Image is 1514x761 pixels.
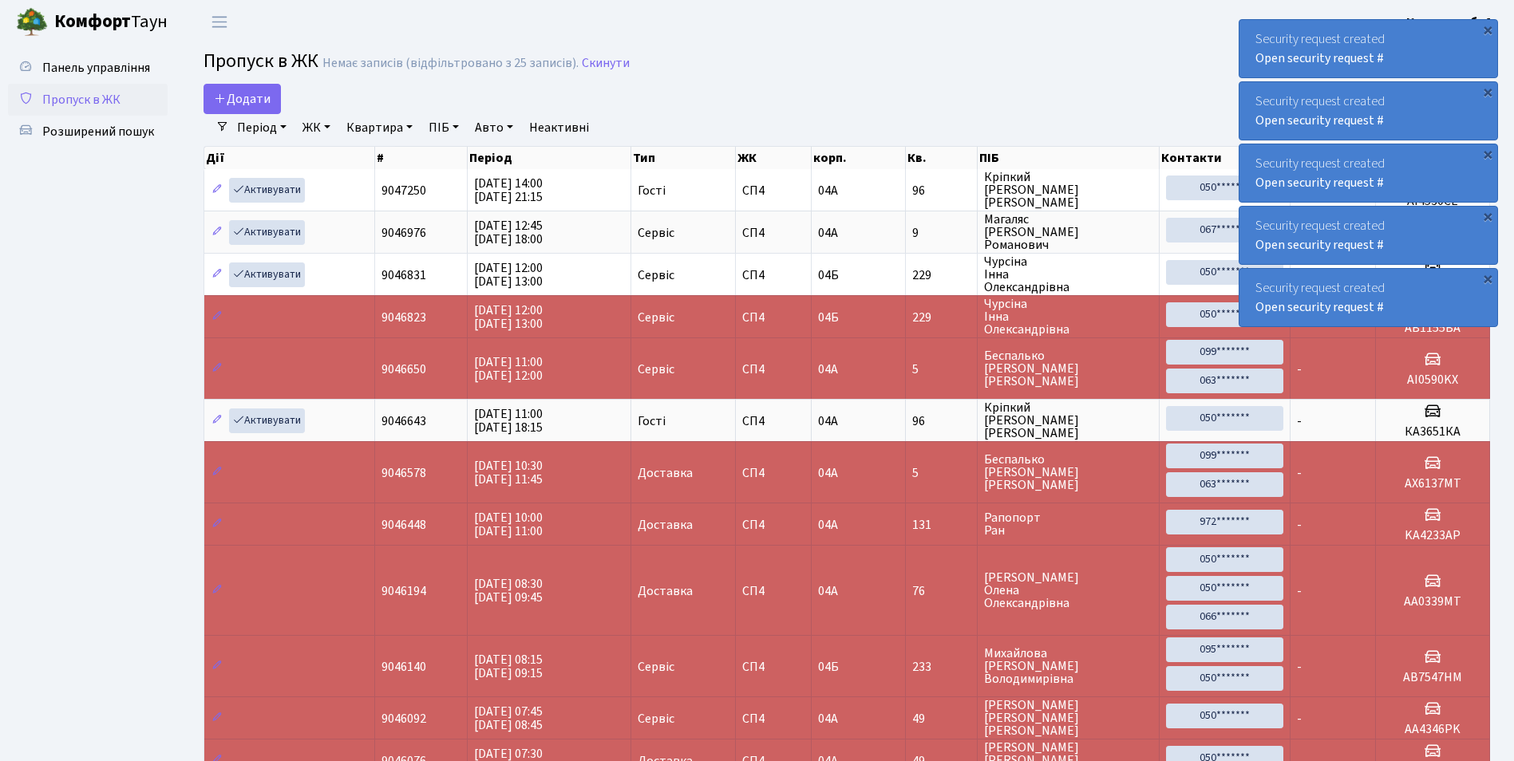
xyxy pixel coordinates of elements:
[381,309,426,326] span: 9046823
[818,266,839,284] span: 04Б
[1382,594,1483,609] h5: AA0339MT
[912,467,970,479] span: 5
[984,699,1152,737] span: [PERSON_NAME] [PERSON_NAME] [PERSON_NAME]
[381,266,426,284] span: 9046831
[474,175,543,206] span: [DATE] 14:00 [DATE] 21:15
[742,227,804,239] span: СП4
[1297,516,1302,534] span: -
[381,516,426,534] span: 9046448
[638,269,674,282] span: Сервіс
[912,712,970,725] span: 49
[984,647,1152,685] span: Михайлова [PERSON_NAME] Володимирівна
[912,227,970,239] span: 9
[474,575,543,606] span: [DATE] 08:30 [DATE] 09:45
[42,123,154,140] span: Розширений пошук
[742,415,804,428] span: СП4
[54,9,168,36] span: Таун
[8,84,168,116] a: Пропуск в ЖК
[1239,20,1497,77] div: Security request created
[742,269,804,282] span: СП4
[1382,722,1483,737] h5: AA4346PK
[912,660,970,673] span: 233
[818,464,838,482] span: 04А
[582,56,630,71] a: Скинути
[984,213,1152,251] span: Магаляс [PERSON_NAME] Романович
[638,467,693,479] span: Доставка
[229,262,305,287] a: Активувати
[204,84,281,114] a: Додати
[381,582,426,600] span: 9046194
[204,147,375,169] th: Дії
[381,658,426,676] span: 9046140
[1297,658,1302,676] span: -
[638,712,674,725] span: Сервіс
[1255,112,1384,129] a: Open security request #
[1480,84,1496,100] div: ×
[818,182,838,199] span: 04А
[42,91,121,108] span: Пропуск в ЖК
[984,255,1152,294] span: Чурсіна Інна Олександрівна
[818,710,838,727] span: 04А
[1382,321,1483,336] h5: АВ1155ВА
[742,467,804,479] span: СП4
[638,311,674,324] span: Сервіс
[1480,146,1496,162] div: ×
[229,408,305,433] a: Активувати
[818,224,838,242] span: 04А
[474,703,543,734] span: [DATE] 07:45 [DATE] 08:45
[42,59,150,77] span: Панель управління
[468,114,520,141] a: Авто
[1255,236,1384,254] a: Open security request #
[978,147,1159,169] th: ПІБ
[214,90,271,108] span: Додати
[736,147,812,169] th: ЖК
[912,311,970,324] span: 229
[912,184,970,197] span: 96
[912,519,970,531] span: 131
[468,147,631,169] th: Період
[322,56,579,71] div: Немає записів (відфільтровано з 25 записів).
[984,349,1152,388] span: Беспалько [PERSON_NAME] [PERSON_NAME]
[638,415,666,428] span: Гості
[1239,269,1497,326] div: Security request created
[474,457,543,488] span: [DATE] 10:30 [DATE] 11:45
[1297,582,1302,600] span: -
[1382,424,1483,440] h5: КА3651КА
[204,47,318,75] span: Пропуск в ЖК
[631,147,737,169] th: Тип
[1406,14,1495,31] b: Консьєрж б. 4.
[638,184,666,197] span: Гості
[1406,13,1495,32] a: Консьєрж б. 4.
[984,171,1152,209] span: Кріпкий [PERSON_NAME] [PERSON_NAME]
[422,114,465,141] a: ПІБ
[638,363,674,376] span: Сервіс
[1160,147,1291,169] th: Контакти
[474,302,543,333] span: [DATE] 12:00 [DATE] 13:00
[1255,174,1384,191] a: Open security request #
[474,353,543,384] span: [DATE] 11:00 [DATE] 12:00
[742,184,804,197] span: СП4
[474,509,543,540] span: [DATE] 10:00 [DATE] 11:00
[381,464,426,482] span: 9046578
[638,519,693,531] span: Доставка
[200,9,239,35] button: Переключити навігацію
[638,660,674,673] span: Сервіс
[638,227,674,239] span: Сервіс
[742,363,804,376] span: СП4
[296,114,337,141] a: ЖК
[523,114,595,141] a: Неактивні
[912,585,970,597] span: 76
[818,582,838,600] span: 04А
[8,116,168,148] a: Розширений пошук
[474,259,543,290] span: [DATE] 12:00 [DATE] 13:00
[8,52,168,84] a: Панель управління
[1480,208,1496,224] div: ×
[1382,476,1483,491] h5: AX6137MT
[818,309,839,326] span: 04Б
[1297,464,1302,482] span: -
[1382,670,1483,685] h5: АВ7547НМ
[381,224,426,242] span: 9046976
[984,511,1152,537] span: Рапопорт Ран
[818,516,838,534] span: 04А
[1480,22,1496,37] div: ×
